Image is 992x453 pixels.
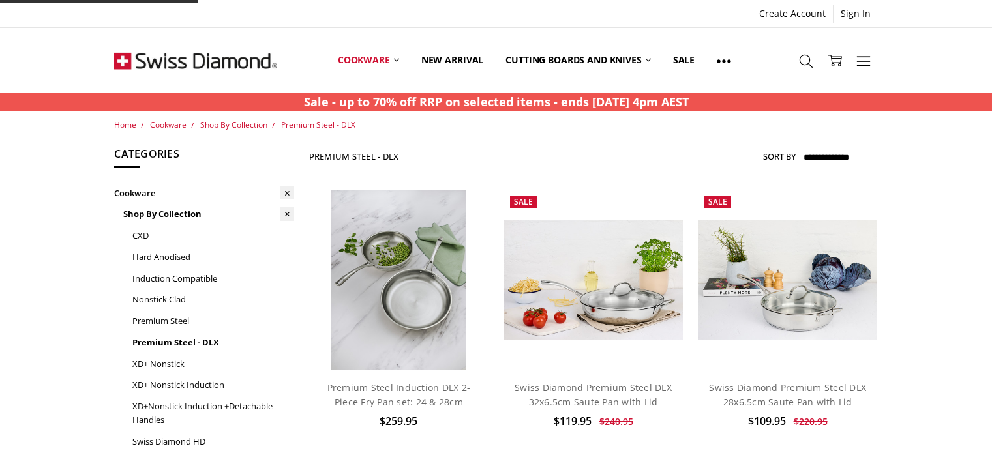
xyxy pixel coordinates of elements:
[114,146,294,168] h5: Categories
[132,431,294,452] a: Swiss Diamond HD
[708,196,727,207] span: Sale
[309,190,489,370] a: Premium steel DLX 2pc fry pan set (28 and 24cm) life style shot
[327,31,410,89] a: Cookware
[504,220,684,340] img: Swiss Diamond Premium Steel DLX 32x6.5cm Saute Pan with Lid
[514,196,533,207] span: Sale
[554,414,592,428] span: $119.95
[698,220,878,340] img: Swiss Diamond Premium Steel DLX 28x6.5cm Saute Pan with Lid
[200,119,267,130] a: Shop By Collection
[748,414,786,428] span: $109.95
[599,415,633,428] span: $240.95
[304,94,689,110] strong: Sale - up to 70% off RRP on selected items - ends [DATE] 4pm AEST
[132,332,294,353] a: Premium Steel - DLX
[752,5,833,23] a: Create Account
[706,31,742,90] a: Show All
[504,190,684,370] a: Swiss Diamond Premium Steel DLX 32x6.5cm Saute Pan with Lid
[494,31,662,89] a: Cutting boards and knives
[114,119,136,130] a: Home
[327,381,471,408] a: Premium Steel Induction DLX 2-Piece Fry Pan set: 24 & 28cm
[123,203,294,225] a: Shop By Collection
[150,119,187,130] a: Cookware
[662,31,706,89] a: Sale
[331,190,466,370] img: Premium steel DLX 2pc fry pan set (28 and 24cm) life style shot
[132,225,294,246] a: CXD
[410,31,494,89] a: New arrival
[132,374,294,396] a: XD+ Nonstick Induction
[763,146,796,167] label: Sort By
[132,396,294,431] a: XD+Nonstick Induction +Detachable Handles
[834,5,878,23] a: Sign In
[281,119,355,130] a: Premium Steel - DLX
[380,414,417,428] span: $259.95
[132,289,294,310] a: Nonstick Clad
[132,268,294,289] a: Induction Compatible
[132,353,294,375] a: XD+ Nonstick
[132,310,294,332] a: Premium Steel
[114,183,294,204] a: Cookware
[132,246,294,268] a: Hard Anodised
[698,190,878,370] a: Swiss Diamond Premium Steel DLX 28x6.5cm Saute Pan with Lid
[709,381,866,408] a: Swiss Diamond Premium Steel DLX 28x6.5cm Saute Pan with Lid
[114,28,277,93] img: Free Shipping On Every Order
[309,151,399,162] h1: Premium Steel - DLX
[515,381,672,408] a: Swiss Diamond Premium Steel DLX 32x6.5cm Saute Pan with Lid
[794,415,828,428] span: $220.95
